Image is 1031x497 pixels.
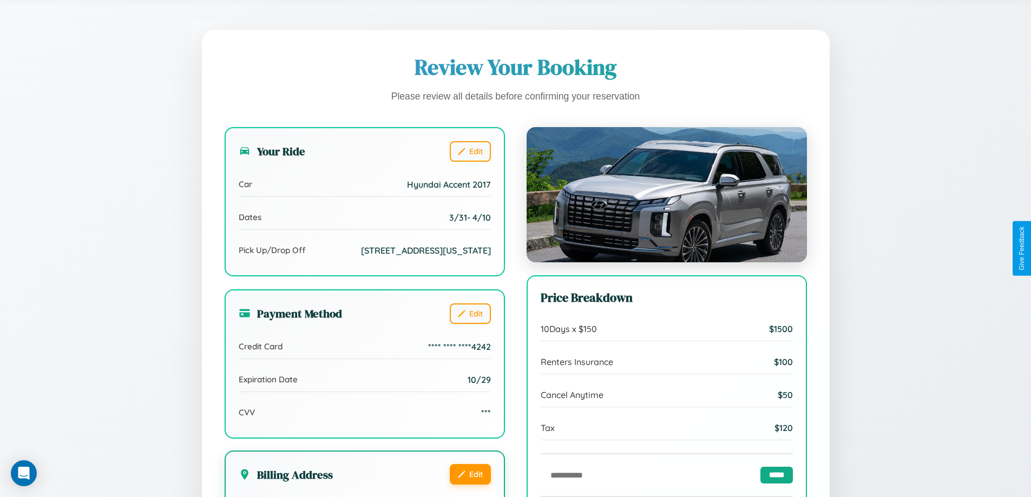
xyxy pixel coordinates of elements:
span: $ 1500 [769,323,793,334]
span: Tax [541,422,555,433]
button: Edit [450,464,491,485]
span: $ 120 [774,422,793,433]
button: Edit [450,141,491,162]
h1: Review Your Booking [225,52,807,82]
span: Pick Up/Drop Off [239,245,306,255]
span: 10 Days x $ 150 [541,323,597,334]
span: Hyundai Accent 2017 [407,179,491,190]
h3: Payment Method [239,306,342,321]
button: Edit [450,303,491,324]
span: Renters Insurance [541,356,613,367]
h3: Price Breakdown [541,289,793,306]
span: Credit Card [239,341,283,352]
span: CVV [239,407,255,418]
span: Expiration Date [239,374,298,385]
span: $ 50 [778,389,793,400]
div: Give Feedback [1018,227,1026,270]
span: $ 100 [774,356,793,367]
span: 10/29 [468,374,491,385]
img: Hyundai Accent [527,127,807,262]
h3: Billing Address [239,467,333,482]
h3: Your Ride [239,143,305,159]
span: Car [239,179,252,189]
span: Cancel Anytime [541,389,603,400]
p: Please review all details before confirming your reservation [225,88,807,105]
span: 3 / 31 - 4 / 10 [449,212,491,223]
span: [STREET_ADDRESS][US_STATE] [361,245,491,256]
div: Open Intercom Messenger [11,460,37,486]
span: Dates [239,212,261,222]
